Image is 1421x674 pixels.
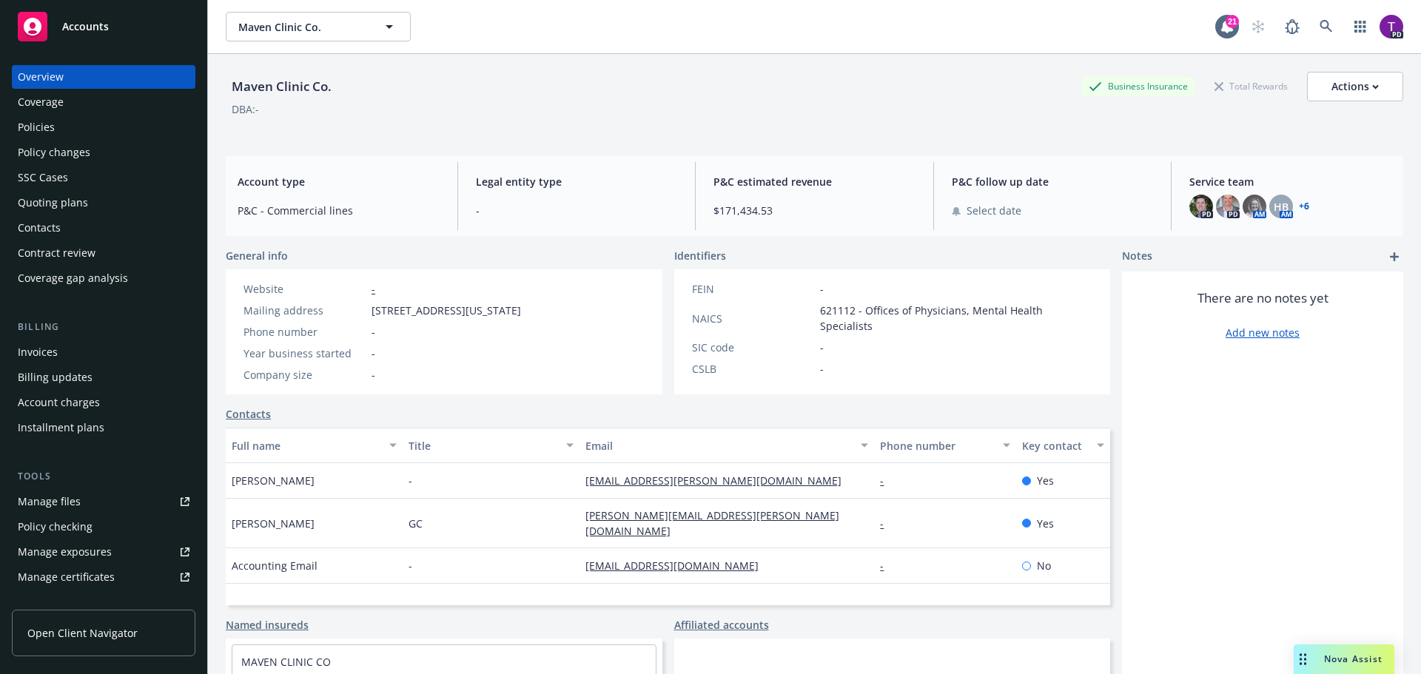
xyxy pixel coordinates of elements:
div: Manage exposures [18,540,112,564]
a: Search [1311,12,1341,41]
span: P&C - Commercial lines [238,203,440,218]
div: Drag to move [1294,644,1312,674]
a: [EMAIL_ADDRESS][DOMAIN_NAME] [585,559,770,573]
div: Quoting plans [18,191,88,215]
span: P&C follow up date [952,174,1154,189]
span: - [372,346,375,361]
div: Policy checking [18,515,93,539]
a: Manage exposures [12,540,195,564]
div: Total Rewards [1207,77,1295,95]
span: - [409,558,412,573]
div: Invoices [18,340,58,364]
div: Coverage gap analysis [18,266,128,290]
button: Maven Clinic Co. [226,12,411,41]
div: Billing updates [18,365,93,389]
div: Tools [12,469,195,484]
a: Account charges [12,391,195,414]
button: Email [580,428,874,463]
span: - [409,473,412,488]
div: Website [243,281,366,297]
span: Accounting Email [232,558,318,573]
div: Company size [243,367,366,383]
button: Actions [1307,72,1403,101]
span: Service team [1189,174,1391,189]
a: add [1385,248,1403,266]
div: SSC Cases [18,166,68,189]
div: Business Insurance [1081,77,1195,95]
div: Manage claims [18,590,93,614]
div: Billing [12,320,195,334]
span: Legal entity type [476,174,678,189]
span: Maven Clinic Co. [238,19,366,35]
a: Accounts [12,6,195,47]
span: P&C estimated revenue [713,174,916,189]
span: - [372,367,375,383]
span: HB [1274,199,1289,215]
div: Title [409,438,557,454]
button: Nova Assist [1294,644,1394,674]
span: Notes [1122,248,1152,266]
div: Policy changes [18,141,90,164]
a: Manage files [12,490,195,513]
a: Contract review [12,241,195,265]
a: Policies [12,115,195,139]
div: CSLB [692,361,814,377]
a: Named insureds [226,617,309,633]
div: Email [585,438,852,454]
a: Contacts [226,406,271,422]
span: [STREET_ADDRESS][US_STATE] [372,303,521,318]
a: Quoting plans [12,191,195,215]
a: Coverage [12,90,195,114]
span: - [820,340,824,355]
span: - [476,203,678,218]
a: MAVEN CLINIC CO [241,655,331,669]
button: Key contact [1016,428,1110,463]
div: Maven Clinic Co. [226,77,337,96]
a: Installment plans [12,416,195,439]
a: Policy checking [12,515,195,539]
a: [EMAIL_ADDRESS][PERSON_NAME][DOMAIN_NAME] [585,474,853,488]
img: photo [1380,15,1403,38]
button: Title [403,428,580,463]
a: Affiliated accounts [674,617,769,633]
div: Installment plans [18,416,104,439]
span: Select date [967,203,1021,218]
a: - [880,474,896,488]
button: Phone number [874,428,1015,463]
div: Actions [1331,73,1379,101]
a: - [880,559,896,573]
a: [PERSON_NAME][EMAIL_ADDRESS][PERSON_NAME][DOMAIN_NAME] [585,508,839,538]
span: Account type [238,174,440,189]
span: 621112 - Offices of Physicians, Mental Health Specialists [820,303,1093,334]
span: Identifiers [674,248,726,263]
div: Phone number [243,324,366,340]
span: No [1037,558,1051,573]
a: - [372,282,375,296]
span: Nova Assist [1324,653,1383,665]
a: Start snowing [1243,12,1273,41]
a: Add new notes [1226,325,1300,340]
a: Contacts [12,216,195,240]
div: Phone number [880,438,993,454]
div: NAICS [692,311,814,326]
div: Coverage [18,90,64,114]
div: Policies [18,115,55,139]
img: photo [1216,195,1240,218]
div: Contract review [18,241,95,265]
a: Invoices [12,340,195,364]
span: Accounts [62,21,109,33]
div: DBA: - [232,101,259,117]
span: - [372,324,375,340]
span: - [820,281,824,297]
div: FEIN [692,281,814,297]
span: Yes [1037,473,1054,488]
div: Overview [18,65,64,89]
button: Full name [226,428,403,463]
div: Mailing address [243,303,366,318]
a: Coverage gap analysis [12,266,195,290]
img: photo [1189,195,1213,218]
div: Manage files [18,490,81,513]
div: Manage certificates [18,565,115,589]
a: Manage certificates [12,565,195,589]
div: SIC code [692,340,814,355]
